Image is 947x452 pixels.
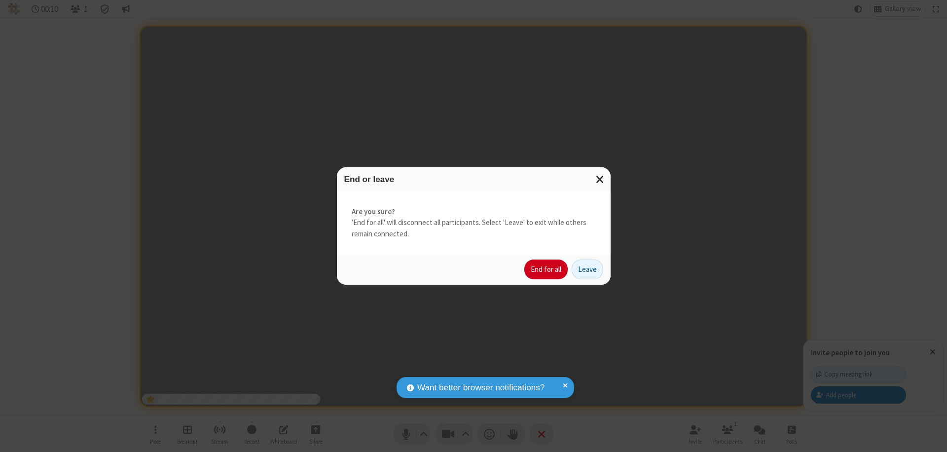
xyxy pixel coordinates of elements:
button: End for all [524,260,568,279]
div: 'End for all' will disconnect all participants. Select 'Leave' to exit while others remain connec... [337,191,611,255]
button: Leave [572,260,603,279]
strong: Are you sure? [352,206,596,218]
span: Want better browser notifications? [417,381,545,394]
h3: End or leave [344,175,603,184]
button: Close modal [590,167,611,191]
